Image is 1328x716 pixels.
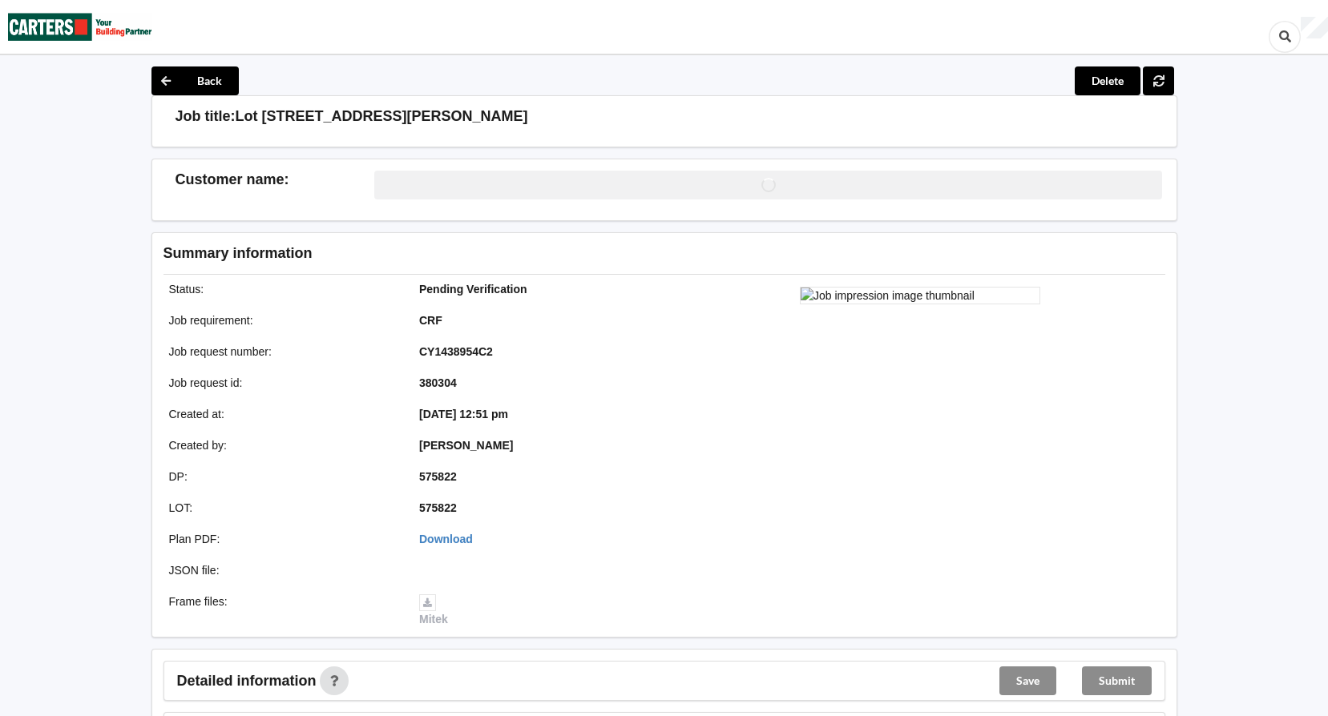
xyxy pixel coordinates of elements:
[419,283,527,296] b: Pending Verification
[158,531,409,547] div: Plan PDF :
[419,345,493,358] b: CY1438954C2
[419,376,457,389] b: 380304
[176,107,236,126] h3: Job title:
[177,674,317,688] span: Detailed information
[158,500,409,516] div: LOT :
[158,312,409,328] div: Job requirement :
[1301,17,1328,39] div: User Profile
[158,344,409,360] div: Job request number :
[419,533,473,545] a: Download
[1075,66,1140,95] button: Delete
[158,469,409,485] div: DP :
[158,406,409,422] div: Created at :
[176,171,375,189] h3: Customer name :
[419,501,457,514] b: 575822
[158,375,409,391] div: Job request id :
[151,66,239,95] button: Back
[158,437,409,453] div: Created by :
[419,439,513,452] b: [PERSON_NAME]
[8,1,152,53] img: Carters
[158,562,409,578] div: JSON file :
[800,287,1040,304] img: Job impression image thumbnail
[163,244,910,263] h3: Summary information
[419,595,448,625] a: Mitek
[419,470,457,483] b: 575822
[419,314,442,327] b: CRF
[236,107,528,126] h3: Lot [STREET_ADDRESS][PERSON_NAME]
[158,281,409,297] div: Status :
[419,408,508,420] b: [DATE] 12:51 pm
[158,593,409,627] div: Frame files :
